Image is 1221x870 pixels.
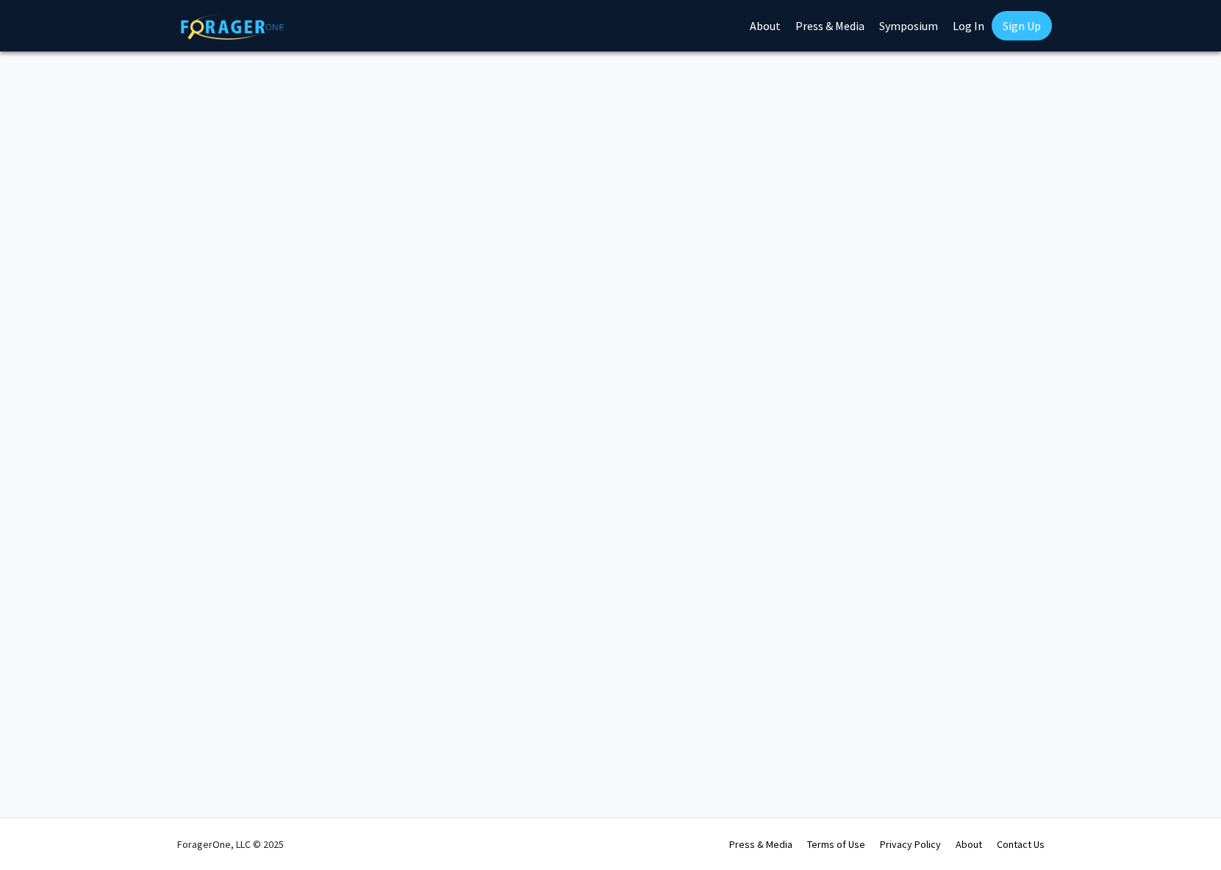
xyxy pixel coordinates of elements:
[956,838,982,851] a: About
[880,838,941,851] a: Privacy Policy
[181,14,284,40] img: ForagerOne Logo
[807,838,865,851] a: Terms of Use
[997,838,1045,851] a: Contact Us
[729,838,792,851] a: Press & Media
[992,11,1052,40] a: Sign Up
[177,819,284,870] div: ForagerOne, LLC © 2025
